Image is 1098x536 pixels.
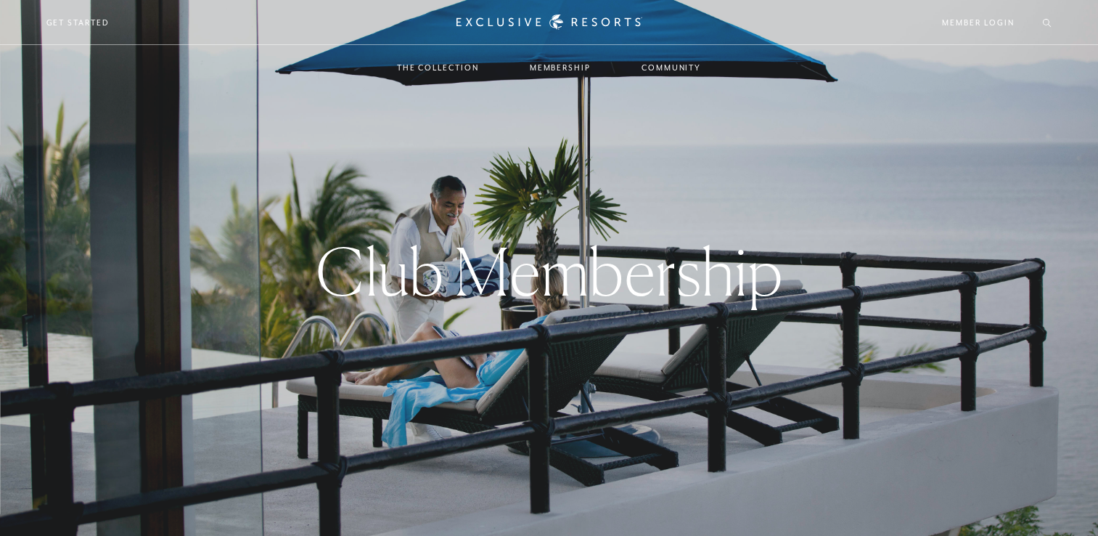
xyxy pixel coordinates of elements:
a: Community [627,46,716,89]
h1: Club Membership [316,239,783,304]
a: The Collection [382,46,493,89]
a: Member Login [942,16,1014,29]
a: Membership [515,46,605,89]
a: Get Started [46,16,110,29]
